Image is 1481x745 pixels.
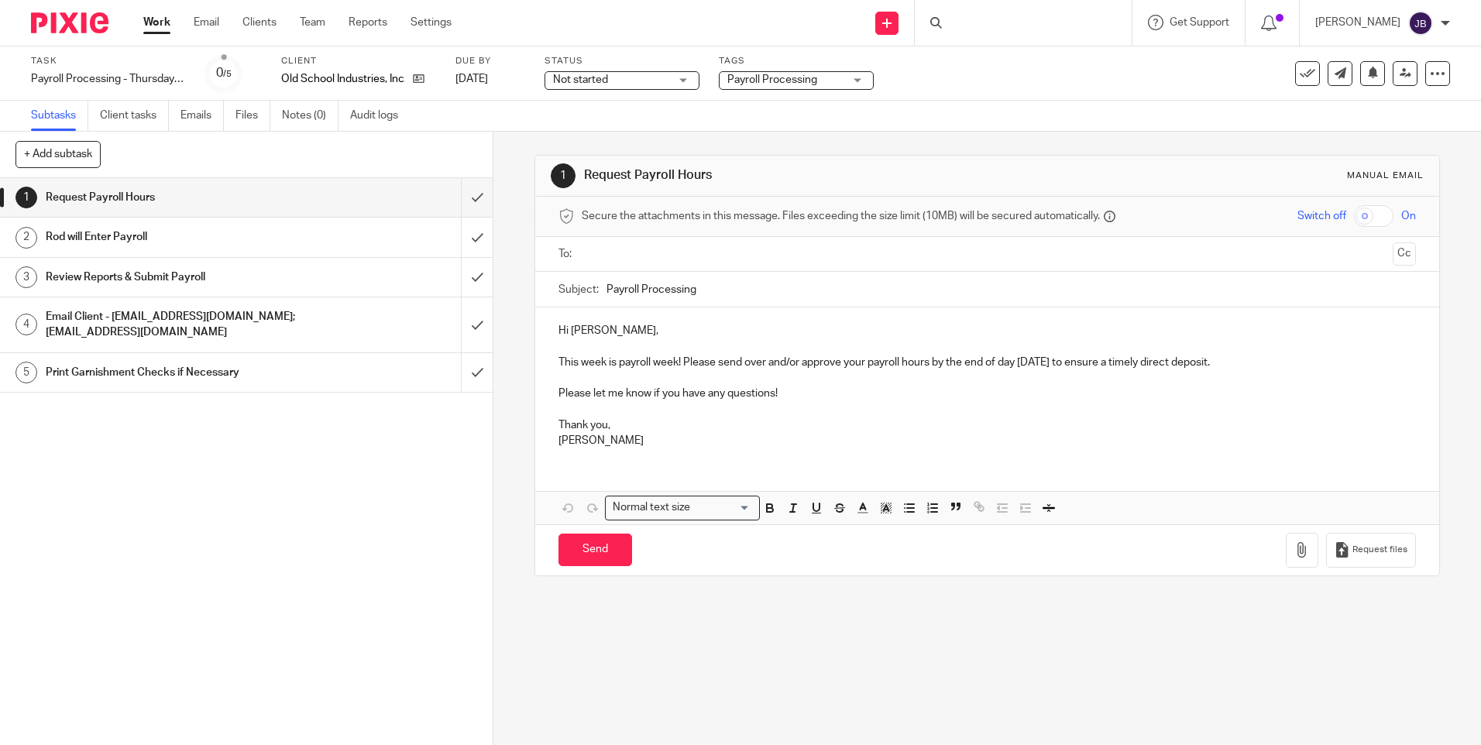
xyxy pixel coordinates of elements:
p: Hi [PERSON_NAME], [558,323,1415,338]
span: On [1401,208,1416,224]
a: Settings [411,15,452,30]
a: Team [300,15,325,30]
div: 4 [15,314,37,335]
a: Subtasks [31,101,88,131]
button: Request files [1326,533,1416,568]
label: Status [545,55,699,67]
a: Email [194,15,219,30]
span: [DATE] [455,74,488,84]
small: /5 [223,70,232,78]
div: 0 [216,64,232,82]
div: 1 [551,163,576,188]
p: Old School Industries, Inc. [281,71,405,87]
input: Search for option [695,500,751,516]
span: Switch off [1297,208,1346,224]
div: 5 [15,362,37,383]
div: 1 [15,187,37,208]
div: Search for option [605,496,760,520]
h1: Print Garnishment Checks if Necessary [46,361,312,384]
a: Reports [349,15,387,30]
h1: Request Payroll Hours [584,167,1020,184]
span: Not started [553,74,608,85]
label: Tags [719,55,874,67]
label: Due by [455,55,525,67]
p: [PERSON_NAME] [1315,15,1400,30]
h1: Email Client - [EMAIL_ADDRESS][DOMAIN_NAME]; [EMAIL_ADDRESS][DOMAIN_NAME] [46,305,312,345]
button: + Add subtask [15,141,101,167]
img: Pixie [31,12,108,33]
input: Send [558,534,632,567]
span: Normal text size [609,500,693,516]
a: Notes (0) [282,101,338,131]
label: To: [558,246,576,262]
a: Audit logs [350,101,410,131]
a: Clients [242,15,277,30]
a: Emails [180,101,224,131]
label: Client [281,55,436,67]
a: Files [235,101,270,131]
label: Subject: [558,282,599,297]
h1: Review Reports & Submit Payroll [46,266,312,289]
span: Secure the attachments in this message. Files exceeding the size limit (10MB) will be secured aut... [582,208,1100,224]
a: Client tasks [100,101,169,131]
h1: Rod will Enter Payroll [46,225,312,249]
p: This week is payroll week! Please send over and/or approve your payroll hours by the end of day [... [558,338,1415,370]
div: Manual email [1347,170,1424,182]
span: Request files [1352,544,1407,556]
button: Cc [1393,242,1416,266]
div: 2 [15,227,37,249]
a: Work [143,15,170,30]
label: Task [31,55,186,67]
div: Payroll Processing - Thursdays - Old School Industries [31,71,186,87]
p: Please let me know if you have any questions! [558,370,1415,402]
p: [PERSON_NAME] [558,433,1415,448]
span: Payroll Processing [727,74,817,85]
span: Get Support [1170,17,1229,28]
div: 3 [15,266,37,288]
h1: Request Payroll Hours [46,186,312,209]
img: svg%3E [1408,11,1433,36]
p: Thank you, [558,402,1415,434]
